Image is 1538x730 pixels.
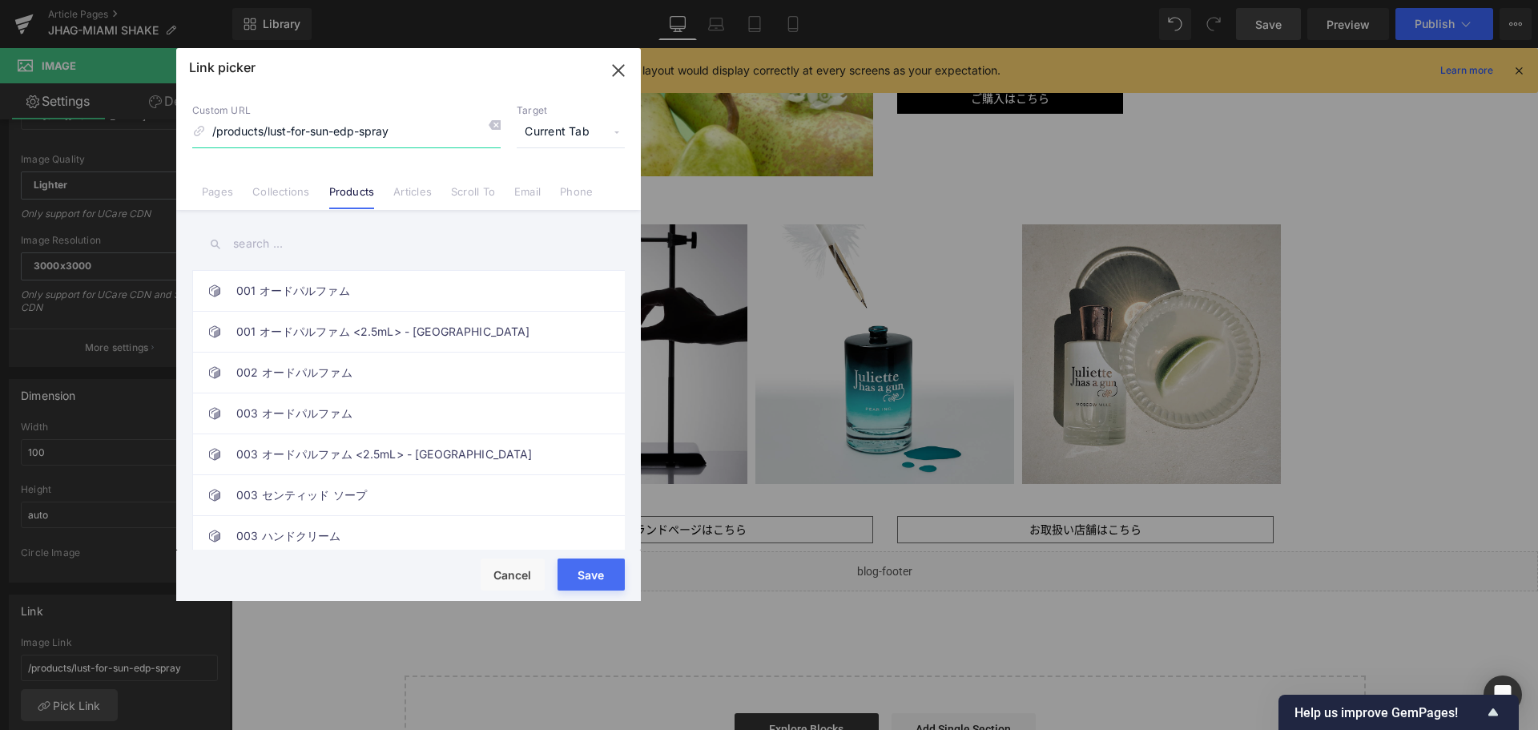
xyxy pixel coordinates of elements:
a: Products [329,185,375,209]
a: ブランドページはこちら [265,468,642,496]
a: 001 オードパルファム <2.5mL> - [GEOGRAPHIC_DATA] [236,312,589,352]
button: Show survey - Help us improve GemPages! [1294,703,1503,722]
a: Collections [252,185,309,209]
p: Custom URL [192,104,501,117]
span: Current Tab [517,117,625,147]
span: ブランドページはこちら [392,475,515,488]
a: お取扱い店舗はこちら [666,468,1042,496]
div: Open Intercom Messenger [1484,676,1522,714]
img: アブサン ボレアル [791,176,1049,435]
a: Add Single Section [660,665,804,697]
span: ご購入はこちら [739,44,818,57]
a: 003 オードパルファム <2.5mL> - [GEOGRAPHIC_DATA] [236,434,589,474]
a: 003 センティッド ソープ [236,475,589,515]
a: 002 オードパルファム [236,353,589,393]
a: Scroll To [451,185,495,209]
p: 100mL ¥24,640 ／ 50mL ¥18,480 ／ 7.5mL ¥5,280（全て税込） [666,14,1042,29]
a: Phone [560,185,593,209]
img: ルームスプレーイメージ画像 [257,176,516,435]
a: Articles [393,185,432,209]
input: https://gempages.net [192,117,501,147]
a: 003 ハンドクリーム [236,516,589,556]
a: Explore Blocks [503,665,647,697]
a: ご購入はこちら [666,36,892,66]
img: パピルス モレキュレール [524,176,783,435]
p: Link picker [189,59,256,75]
button: Cancel [481,559,545,591]
span: Help us improve GemPages! [1294,705,1484,720]
p: Target [517,104,625,117]
a: 003 オードパルファム [236,393,589,434]
a: 001 オードパルファム [236,271,589,311]
input: search ... [192,226,625,262]
button: Save [558,559,625,591]
a: Pages [202,185,233,209]
span: お取扱い店舗はこちら [798,475,910,488]
a: Email [514,185,541,209]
